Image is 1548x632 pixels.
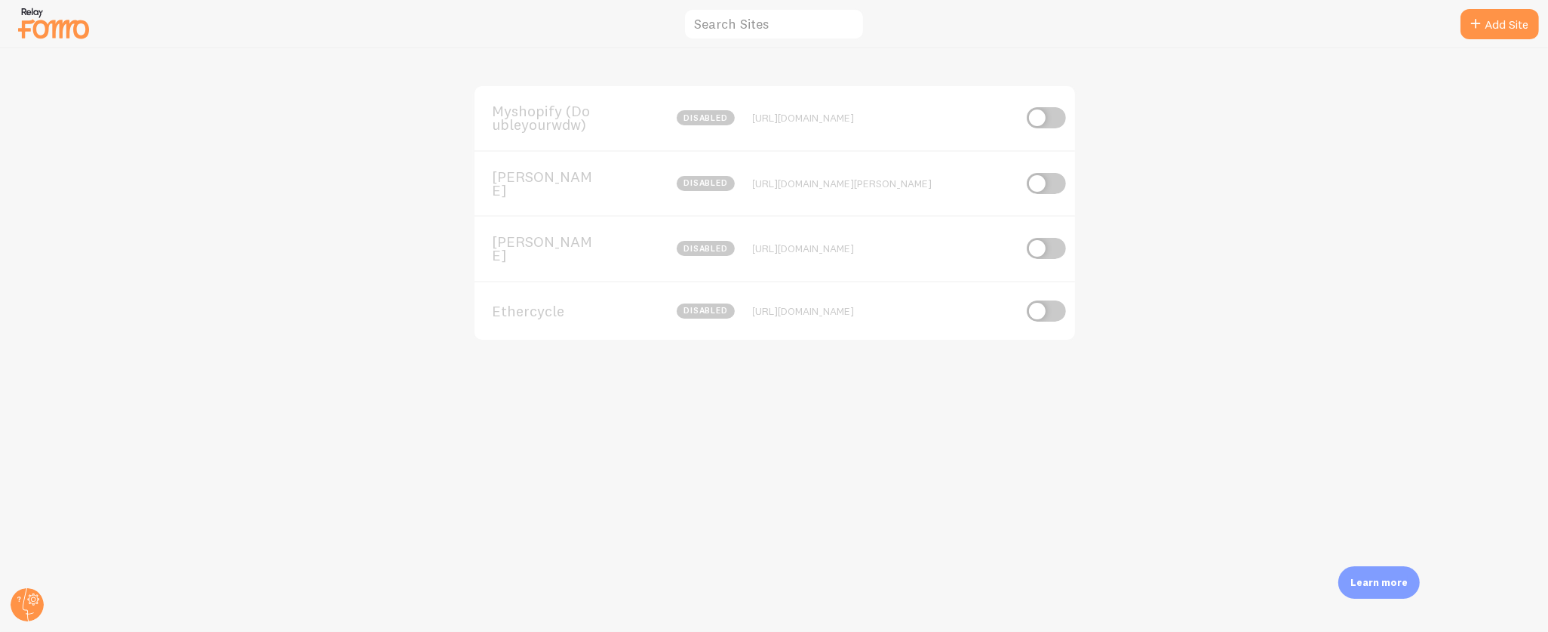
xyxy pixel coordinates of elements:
[493,304,614,318] span: Ethercycle
[753,242,1013,255] div: [URL][DOMAIN_NAME]
[753,304,1013,318] div: [URL][DOMAIN_NAME]
[493,170,614,198] span: [PERSON_NAME]
[753,177,1013,190] div: [URL][DOMAIN_NAME][PERSON_NAME]
[16,4,91,42] img: fomo-relay-logo-orange.svg
[677,176,735,191] span: disabled
[677,241,735,256] span: disabled
[677,304,735,319] span: disabled
[677,110,735,125] span: disabled
[493,104,614,132] span: Myshopify (Doubleyourwdw)
[1350,575,1408,590] p: Learn more
[1338,566,1420,599] div: Learn more
[753,111,1013,125] div: [URL][DOMAIN_NAME]
[493,235,614,263] span: [PERSON_NAME]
